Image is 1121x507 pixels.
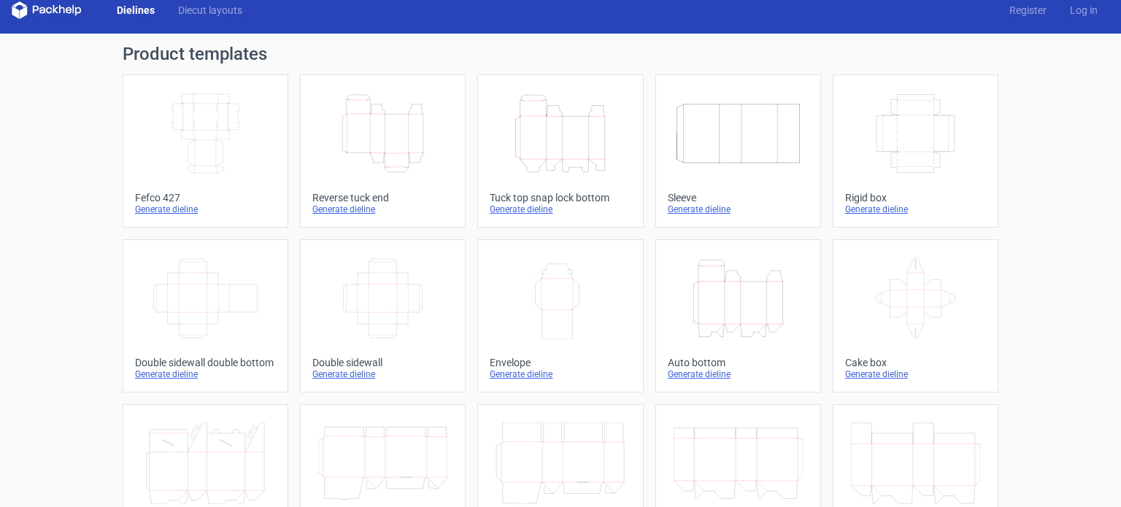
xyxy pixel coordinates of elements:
[668,357,809,368] div: Auto bottom
[833,74,998,228] a: Rigid boxGenerate dieline
[833,239,998,392] a: Cake boxGenerate dieline
[123,74,288,228] a: Fefco 427Generate dieline
[655,74,821,228] a: SleeveGenerate dieline
[477,239,643,392] a: EnvelopeGenerate dieline
[845,368,986,380] div: Generate dieline
[845,357,986,368] div: Cake box
[668,204,809,215] div: Generate dieline
[312,357,453,368] div: Double sidewall
[135,368,276,380] div: Generate dieline
[490,192,631,204] div: Tuck top snap lock bottom
[668,192,809,204] div: Sleeve
[490,357,631,368] div: Envelope
[312,192,453,204] div: Reverse tuck end
[135,357,276,368] div: Double sidewall double bottom
[135,192,276,204] div: Fefco 427
[123,239,288,392] a: Double sidewall double bottomGenerate dieline
[477,74,643,228] a: Tuck top snap lock bottomGenerate dieline
[655,239,821,392] a: Auto bottomGenerate dieline
[123,45,998,63] h1: Product templates
[668,368,809,380] div: Generate dieline
[300,239,466,392] a: Double sidewallGenerate dieline
[1058,3,1109,18] a: Log in
[312,368,453,380] div: Generate dieline
[490,204,631,215] div: Generate dieline
[845,204,986,215] div: Generate dieline
[105,3,166,18] a: Dielines
[300,74,466,228] a: Reverse tuck endGenerate dieline
[312,204,453,215] div: Generate dieline
[135,204,276,215] div: Generate dieline
[845,192,986,204] div: Rigid box
[998,3,1058,18] a: Register
[166,3,254,18] a: Diecut layouts
[490,368,631,380] div: Generate dieline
